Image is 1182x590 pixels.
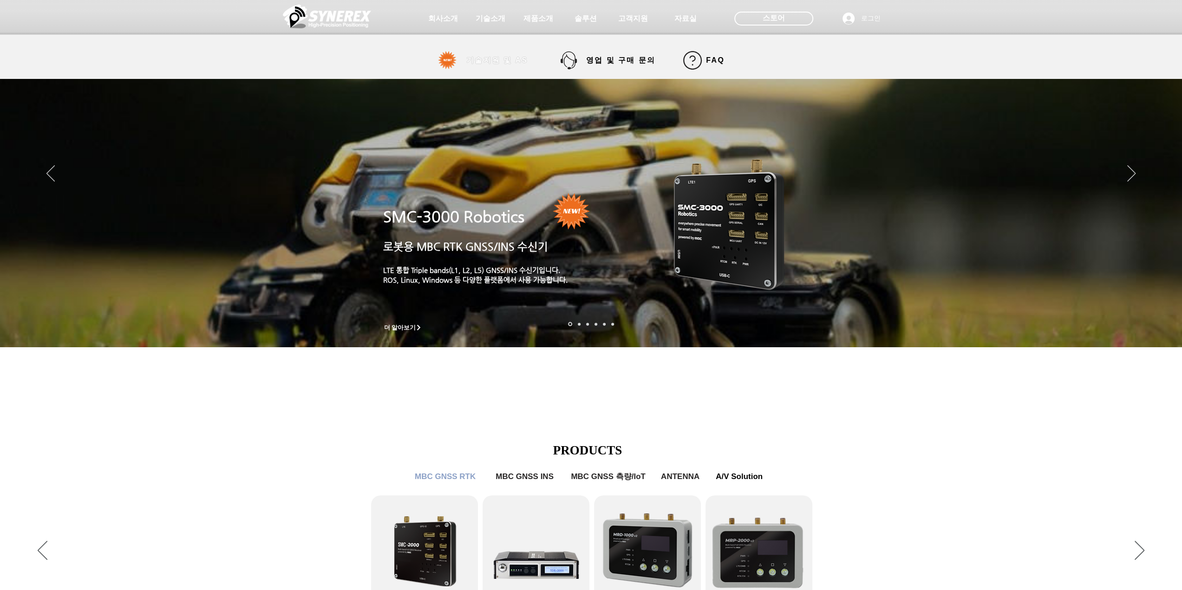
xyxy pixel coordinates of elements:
[553,443,622,457] span: PRODUCTS
[515,9,562,28] a: 제품소개
[858,14,884,23] span: 로그인
[383,266,561,274] a: LTE 통합 Triple bands(L1, L2, L5) GNSS/INS 수신기입니다.
[283,2,371,30] img: 씨너렉스_White_simbol_대지 1.png
[383,276,568,284] a: ROS, Linux, Windows 등 다양한 플랫폼에서 사용 가능합니다.
[565,322,617,326] nav: 슬라이드
[575,14,597,24] span: 솔루션
[1135,541,1144,561] button: 다음
[662,9,709,28] a: 자료실
[679,51,728,70] a: FAQ
[603,323,606,325] a: 로봇
[578,323,581,325] a: 드론 8 - SMC 2000
[490,467,560,486] a: MBC GNSS INS
[594,323,597,325] a: 자율주행
[496,472,554,481] span: MBC GNSS INS
[564,467,653,486] a: MBC GNSS 측량/IoT
[428,14,458,24] span: 회사소개
[420,9,466,28] a: 회사소개
[657,467,704,486] a: ANTENNA
[618,14,648,24] span: 고객지원
[571,471,646,482] span: MBC GNSS 측량/IoT
[383,208,524,226] a: SMC-3000 Robotics
[709,467,770,486] a: A/V Solution
[476,14,505,24] span: 기술소개
[763,13,785,23] span: 스토어
[466,56,528,65] span: 기술지원 및 AS
[408,467,483,486] a: MBC GNSS RTK
[561,51,663,70] a: 영업 및 구매 문의
[1075,550,1182,590] iframe: Wix Chat
[836,10,887,27] button: 로그인
[734,12,813,26] div: 스토어
[674,14,697,24] span: 자료실
[415,472,476,481] span: MBC GNSS RTK
[467,9,514,28] a: 기술소개
[661,145,798,301] img: KakaoTalk_20241224_155801212.png
[46,165,55,183] button: 이전
[661,472,699,481] span: ANTENNA
[611,323,614,325] a: 정밀농업
[380,322,426,333] a: 더 알아보기
[1127,165,1136,183] button: 다음
[716,472,763,481] span: A/V Solution
[568,322,572,326] a: 로봇- SMC 2000
[523,14,553,24] span: 제품소개
[384,324,416,332] span: 더 알아보기
[610,9,656,28] a: 고객지원
[38,541,47,561] button: 이전
[438,51,545,70] a: 기술지원 및 AS
[586,56,655,65] span: 영업 및 구매 문의
[562,9,609,28] a: 솔루션
[706,56,725,65] span: FAQ
[383,240,548,253] a: 로봇용 MBC RTK GNSS/INS 수신기
[586,323,589,325] a: 측량 IoT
